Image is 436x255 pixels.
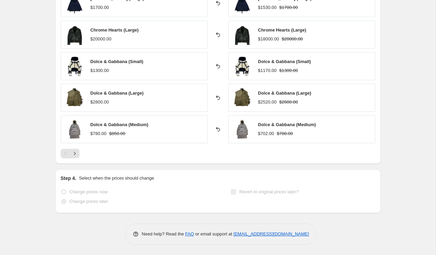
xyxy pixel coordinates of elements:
[90,130,107,137] div: $780.00
[90,90,144,96] span: Dolce & Gabbana (Large)
[142,231,185,236] span: Need help? Read the
[258,59,311,64] span: Dolce & Gabbana (Small)
[64,56,85,76] img: dgc.1_80x.png
[90,27,139,33] span: Chrome Hearts (Large)
[258,67,277,74] div: $1170.00
[90,59,144,64] span: Dolce & Gabbana (Small)
[90,67,109,74] div: $1300.00
[194,231,233,236] span: or email support at
[232,56,253,76] img: dgc.1_80x.png
[277,130,293,137] strike: $780.00
[90,36,111,42] div: $20000.00
[70,199,108,204] span: Change prices later
[282,36,303,42] strike: $20000.00
[258,36,279,42] div: $18000.00
[64,119,85,139] img: dgf.1_80x.png
[64,24,85,45] img: chl.1_80x.png
[279,67,298,74] strike: $1300.00
[79,175,154,182] p: Select when the prices should change
[61,175,76,182] h2: Step 4.
[258,122,316,127] span: Dolce & Gabbana (Medium)
[239,189,299,194] span: Revert to original prices later?
[64,87,85,108] img: dgr.1_80x.png
[232,87,253,108] img: dgr.1_80x.png
[185,231,194,236] a: FAQ
[279,99,298,106] strike: $2800.00
[90,99,109,106] div: $2800.00
[109,130,125,137] strike: $850.00
[258,4,277,11] div: $1530.00
[279,4,298,11] strike: $1700.00
[232,24,253,45] img: chl.1_80x.png
[70,189,108,194] span: Change prices now
[90,4,109,11] div: $1700.00
[70,149,80,158] button: Next
[90,122,148,127] span: Dolce & Gabbana (Medium)
[258,99,277,106] div: $2520.00
[258,90,311,96] span: Dolce & Gabbana (Large)
[61,149,80,158] nav: Pagination
[233,231,309,236] a: [EMAIL_ADDRESS][DOMAIN_NAME]
[232,119,253,139] img: dgf.1_80x.png
[258,27,306,33] span: Chrome Hearts (Large)
[258,130,274,137] div: $702.00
